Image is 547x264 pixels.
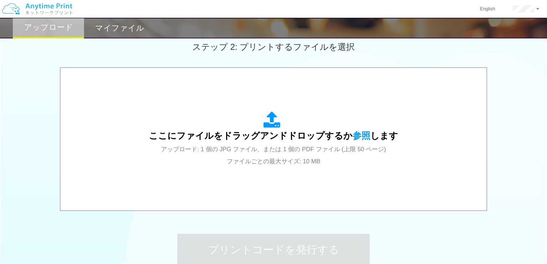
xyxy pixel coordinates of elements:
h2: アップロード [24,23,73,32]
span: アップロード: 1 個の JPG ファイル、または 1 個の PDF ファイル (上限 50 ページ) ファイルごとの最大サイズ: 10 MB [161,146,386,165]
span: 参照 [353,131,370,141]
h2: マイファイル [95,24,144,32]
span: ここにファイルをドラッグアンドドロップするか します [149,131,398,141]
span: ステップ 2: プリントするファイルを選択 [192,42,355,52]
